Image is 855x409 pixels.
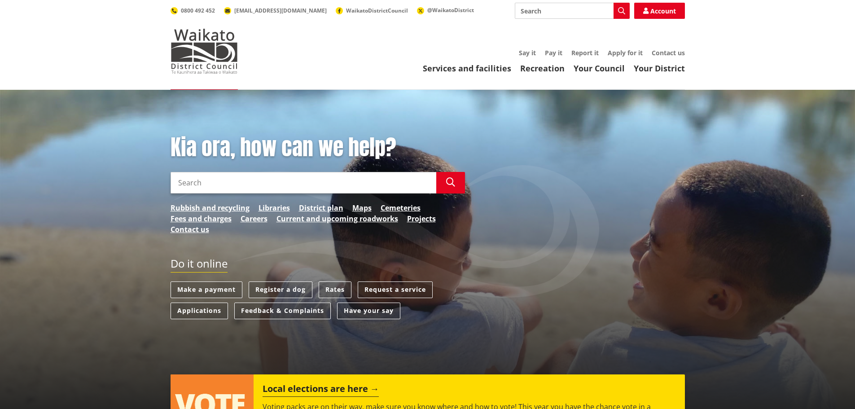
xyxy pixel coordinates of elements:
[346,7,408,14] span: WaikatoDistrictCouncil
[276,213,398,224] a: Current and upcoming roadworks
[299,202,343,213] a: District plan
[417,6,474,14] a: @WaikatoDistrict
[263,383,379,397] h2: Local elections are here
[407,213,436,224] a: Projects
[171,29,238,74] img: Waikato District Council - Te Kaunihera aa Takiwaa o Waikato
[423,63,511,74] a: Services and facilities
[337,303,400,319] a: Have your say
[249,281,312,298] a: Register a dog
[224,7,327,14] a: [EMAIL_ADDRESS][DOMAIN_NAME]
[520,63,565,74] a: Recreation
[171,202,250,213] a: Rubbish and recycling
[571,48,599,57] a: Report it
[545,48,562,57] a: Pay it
[171,172,436,194] input: Search input
[515,3,630,19] input: Search input
[608,48,643,57] a: Apply for it
[634,3,685,19] a: Account
[171,7,215,14] a: 0800 492 452
[336,7,408,14] a: WaikatoDistrictCouncil
[574,63,625,74] a: Your Council
[171,281,242,298] a: Make a payment
[352,202,372,213] a: Maps
[171,224,209,235] a: Contact us
[171,213,232,224] a: Fees and charges
[171,257,228,273] h2: Do it online
[634,63,685,74] a: Your District
[427,6,474,14] span: @WaikatoDistrict
[652,48,685,57] a: Contact us
[381,202,421,213] a: Cemeteries
[358,281,433,298] a: Request a service
[171,135,465,161] h1: Kia ora, how can we help?
[234,7,327,14] span: [EMAIL_ADDRESS][DOMAIN_NAME]
[241,213,267,224] a: Careers
[171,303,228,319] a: Applications
[259,202,290,213] a: Libraries
[234,303,331,319] a: Feedback & Complaints
[519,48,536,57] a: Say it
[319,281,351,298] a: Rates
[181,7,215,14] span: 0800 492 452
